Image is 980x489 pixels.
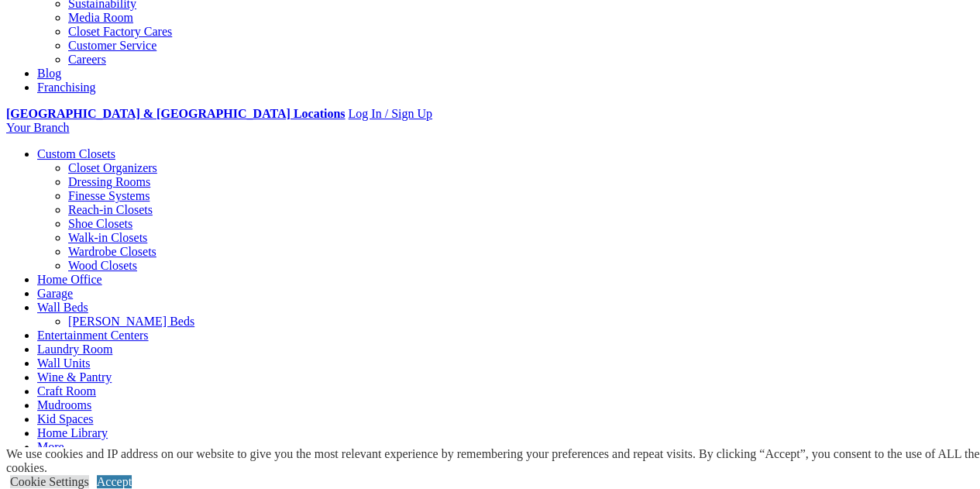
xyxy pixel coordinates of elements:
[68,203,153,216] a: Reach-in Closets
[68,175,150,188] a: Dressing Rooms
[68,53,106,66] a: Careers
[37,356,90,370] a: Wall Units
[37,426,108,439] a: Home Library
[97,475,132,488] a: Accept
[68,25,172,38] a: Closet Factory Cares
[37,81,96,94] a: Franchising
[10,475,89,488] a: Cookie Settings
[37,440,64,453] a: More menu text will display only on big screen
[37,301,88,314] a: Wall Beds
[37,398,91,412] a: Mudrooms
[68,217,132,230] a: Shoe Closets
[68,189,150,202] a: Finesse Systems
[68,315,194,328] a: [PERSON_NAME] Beds
[348,107,432,120] a: Log In / Sign Up
[68,39,156,52] a: Customer Service
[68,161,157,174] a: Closet Organizers
[37,343,112,356] a: Laundry Room
[37,287,73,300] a: Garage
[6,121,69,134] a: Your Branch
[68,259,137,272] a: Wood Closets
[68,231,147,244] a: Walk-in Closets
[37,273,102,286] a: Home Office
[6,107,345,120] a: [GEOGRAPHIC_DATA] & [GEOGRAPHIC_DATA] Locations
[37,67,61,80] a: Blog
[6,447,980,475] div: We use cookies and IP address on our website to give you the most relevant experience by remember...
[68,245,156,258] a: Wardrobe Closets
[37,384,96,398] a: Craft Room
[37,147,115,160] a: Custom Closets
[37,412,93,425] a: Kid Spaces
[37,370,112,384] a: Wine & Pantry
[68,11,133,24] a: Media Room
[37,329,149,342] a: Entertainment Centers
